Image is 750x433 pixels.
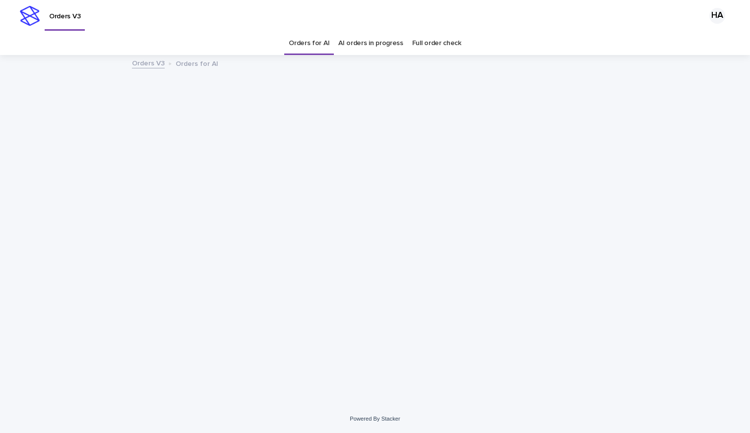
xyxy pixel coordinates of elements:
a: AI orders in progress [338,32,403,55]
a: Orders for AI [289,32,329,55]
img: stacker-logo-s-only.png [20,6,40,26]
p: Orders for AI [176,57,218,68]
a: Powered By Stacker [350,416,400,422]
div: HA [709,8,725,24]
a: Full order check [412,32,461,55]
a: Orders V3 [132,57,165,68]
